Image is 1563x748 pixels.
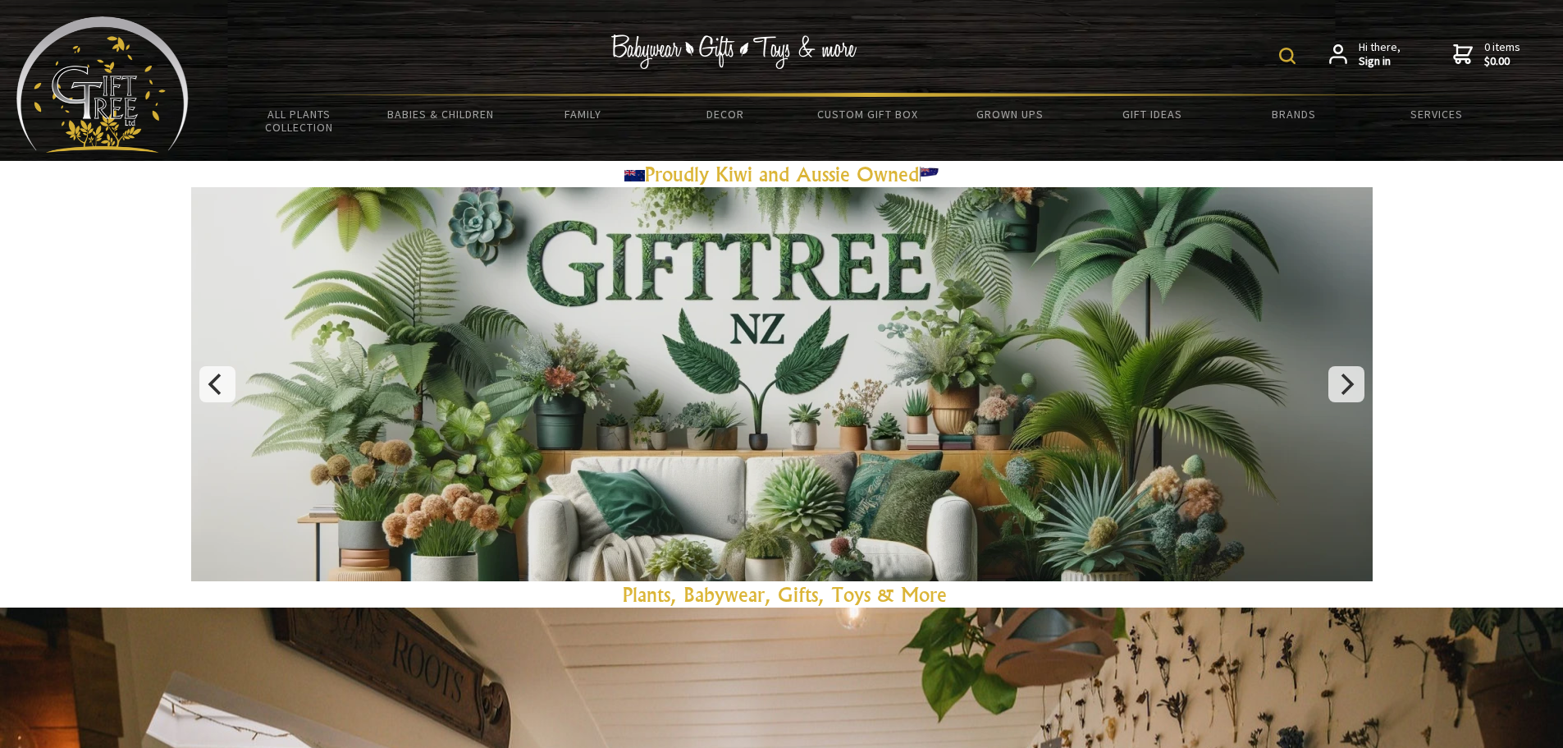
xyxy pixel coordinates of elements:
[1359,40,1401,69] span: Hi there,
[1081,97,1223,131] a: Gift Ideas
[1453,40,1520,69] a: 0 items$0.00
[654,97,796,131] a: Decor
[1359,54,1401,69] strong: Sign in
[228,97,370,145] a: All Plants Collection
[624,162,939,186] a: Proudly Kiwi and Aussie Owned
[512,97,654,131] a: Family
[199,366,235,402] button: Previous
[1279,48,1296,64] img: product search
[623,582,937,607] a: Plants, Babywear, Gifts, Toys & Mor
[16,16,189,153] img: Babyware - Gifts - Toys and more...
[1223,97,1365,131] a: Brands
[1484,39,1520,69] span: 0 items
[797,97,939,131] a: Custom Gift Box
[1484,54,1520,69] strong: $0.00
[611,34,857,69] img: Babywear - Gifts - Toys & more
[1328,366,1364,402] button: Next
[939,97,1081,131] a: Grown Ups
[1365,97,1507,131] a: Services
[1329,40,1401,69] a: Hi there,Sign in
[370,97,512,131] a: Babies & Children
